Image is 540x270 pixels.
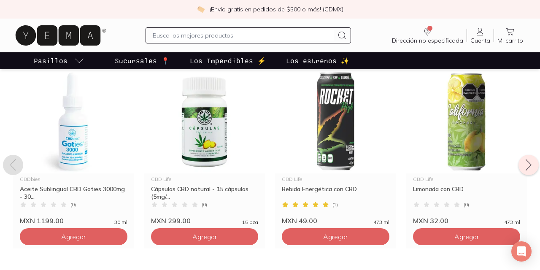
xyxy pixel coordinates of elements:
span: Dirección no especificada [392,37,463,44]
a: frenteCBD LifeCápsulas CBD natural - 15 cápsulas (5mg/...(0)MXN 299.0015 pza [144,70,265,225]
a: Limonada con CBDCBD LifeLimonada con CBD(0)MXN 32.00473 ml [406,70,527,225]
div: Aceite Sublingual CBD Goties 3000mg - 30... [20,185,127,200]
a: Cuenta [467,27,494,44]
img: Bebida energizante con CBD [275,70,396,173]
img: frente [144,70,265,173]
span: 473 ml [504,220,520,225]
p: ¡Envío gratis en pedidos de $500 o más! (CDMX) [210,5,343,13]
span: Agregar [61,232,86,241]
p: Sucursales 📍 [115,56,170,66]
a: pasillo-todos-link [32,52,86,69]
span: 473 ml [373,220,389,225]
div: CBD Life [151,177,259,182]
img: Limonada con CBD [406,70,527,173]
p: Los Imperdibles ⚡️ [190,56,266,66]
a: Los Imperdibles ⚡️ [188,52,267,69]
span: 15 pza [242,220,258,225]
a: Mi carrito [494,27,526,44]
div: Cápsulas CBD natural - 15 cápsulas (5mg/... [151,185,259,200]
span: ( 1 ) [332,202,338,207]
span: ( 0 ) [464,202,469,207]
span: 30 ml [114,220,127,225]
a: Sucursales 📍 [113,52,171,69]
button: Agregar [20,228,127,245]
a: Dirección no especificada [389,27,467,44]
input: Busca los mejores productos [153,30,333,40]
button: Agregar [413,228,521,245]
div: CBDbies [20,177,127,182]
span: ( 0 ) [202,202,207,207]
span: Agregar [323,232,348,241]
span: Agregar [192,232,217,241]
div: CBD Life [413,177,521,182]
div: Open Intercom Messenger [511,241,532,262]
a: Bebida energizante con CBDCBD LifeBebida Energética con CBD(1)MXN 49.00473 ml [275,70,396,225]
span: Cuenta [470,37,490,44]
span: MXN 1199.00 [20,216,64,225]
span: MXN 299.00 [151,216,191,225]
button: Agregar [151,228,259,245]
div: CBD Life [282,177,389,182]
p: Pasillos [34,56,67,66]
a: Aceite Sublingual CBD Goties 3000mg - 30ml (100mg/1ml de tintura)CBDbiesAceite Sublingual CBD Got... [13,70,134,225]
div: Limonada con CBD [413,185,521,200]
img: check [197,5,205,13]
img: Aceite Sublingual CBD Goties 3000mg - 30ml (100mg/1ml de tintura) [13,70,134,173]
a: Los estrenos ✨ [284,52,351,69]
div: Bebida Energética con CBD [282,185,389,200]
span: Mi carrito [497,37,523,44]
span: ( 0 ) [70,202,76,207]
span: Agregar [454,232,479,241]
p: Los estrenos ✨ [286,56,349,66]
button: Agregar [282,228,389,245]
span: MXN 32.00 [413,216,448,225]
span: MXN 49.00 [282,216,317,225]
